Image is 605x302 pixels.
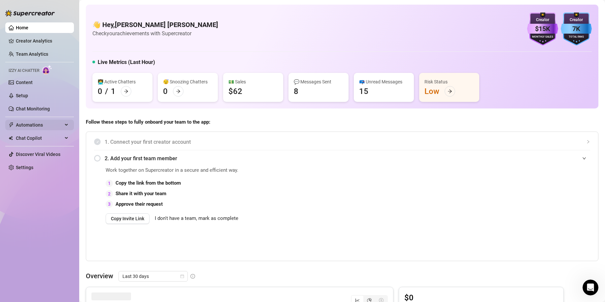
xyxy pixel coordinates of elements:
span: Chat Copilot [16,133,63,143]
strong: Copy the link from the bottom [116,180,181,186]
span: I don't have a team, mark as complete [155,215,238,223]
span: arrow-right [176,89,181,94]
p: Hi [PERSON_NAME] [13,47,119,58]
span: Work together on Supercreator in a secure and efficient way. [106,166,442,174]
img: Profile image for Giselle [79,11,92,24]
a: Content [16,80,33,85]
div: 💬 Messages Sent [294,78,343,85]
div: 0 [98,86,102,97]
span: Help [105,222,115,227]
span: arrow-right [448,89,452,94]
img: logo [13,13,65,23]
div: Super Mass [10,184,122,196]
iframe: Adding Team Members [458,166,590,251]
p: How can we help? [13,58,119,69]
span: Search for help [14,171,53,178]
a: 📢 Join Our Telegram Channel [10,147,122,159]
strong: Approve their request [116,201,163,207]
div: Creator [527,17,558,23]
div: Total Fans [561,35,592,39]
span: Thanks for sharing that! I’ll discuss it with my team and get back to you shortly. [29,93,214,99]
img: Profile image for Giselle [14,93,27,106]
article: Overview [86,271,113,281]
div: Profile image for Joe [104,11,117,24]
div: 2. Add your first team member [94,150,590,166]
a: Home [16,25,28,30]
div: We typically reply in a few hours [14,128,110,135]
strong: Share it with your team [116,191,166,196]
span: arrow-right [124,89,128,94]
span: calendar [180,274,184,278]
span: Izzy AI Chatter [9,68,39,74]
h5: Live Metrics (Last Hour) [98,58,155,66]
div: 7K [561,24,592,34]
a: Creator Analytics [16,36,69,46]
span: 1. Connect your first creator account [105,138,590,146]
div: 1. Connect your first creator account [94,134,590,150]
img: Profile image for Ella [91,11,104,24]
a: Team Analytics [16,51,48,57]
button: Copy Invite Link [106,213,150,224]
a: Setup [16,93,28,98]
span: Messages [55,222,78,227]
div: 😴 Snoozing Chatters [163,78,213,85]
div: Super Mass [14,187,111,194]
img: blue-badge-DgoSNQY1.svg [561,13,592,45]
span: Copy Invite Link [111,216,144,221]
span: expanded [582,156,586,160]
div: 👩‍💻 Active Chatters [98,78,147,85]
div: 📢 Join Our Telegram Channel [14,149,111,156]
div: 0 [163,86,168,97]
div: 3 [106,200,113,208]
span: 2. Add your first team member [105,154,590,163]
div: 1 [111,86,116,97]
a: Chat Monitoring [16,106,50,111]
iframe: Intercom live chat [583,280,598,295]
h4: 👋 Hey, [PERSON_NAME] [PERSON_NAME] [92,20,218,29]
span: Last 30 days [122,271,184,281]
div: 📪 Unread Messages [359,78,409,85]
span: Home [15,222,29,227]
div: Risk Status [424,78,474,85]
div: • [DATE] [46,100,65,106]
div: 💵 Sales [228,78,278,85]
img: AI Chatter [42,65,52,75]
span: info-circle [190,274,195,279]
button: Messages [44,206,88,232]
div: Send us a message [14,121,110,128]
button: Search for help [10,168,122,181]
div: Message Online Fans automation [14,199,111,206]
span: Automations [16,120,63,130]
div: Send us a messageWe typically reply in a few hours [7,115,125,140]
div: Message Online Fans automation [10,196,122,208]
img: logo-BBDzfeDw.svg [5,10,55,16]
a: Settings [16,165,33,170]
div: $62 [228,86,242,97]
a: Discover Viral Videos [16,152,60,157]
div: Recent message [14,83,118,90]
article: Check your achievements with Supercreator [92,29,218,38]
button: Help [88,206,132,232]
div: Recent messageProfile image for GiselleThanks for sharing that! I’ll discuss it with my team and ... [7,77,125,112]
div: Profile image for GiselleThanks for sharing that! I’ll discuss it with my team and get back to yo... [7,87,125,112]
div: 2 [106,190,113,197]
div: Creator [561,17,592,23]
div: Giselle [29,100,45,106]
span: collapsed [586,140,590,144]
div: 8 [294,86,298,97]
img: Chat Copilot [9,136,13,140]
div: 15 [359,86,368,97]
strong: Follow these steps to fully onboard your team to the app: [86,119,210,125]
img: purple-badge-B9DA21FR.svg [527,13,558,45]
div: Monthly Sales [527,35,558,39]
span: thunderbolt [9,122,14,128]
div: $15K [527,24,558,34]
div: 1 [106,180,113,187]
